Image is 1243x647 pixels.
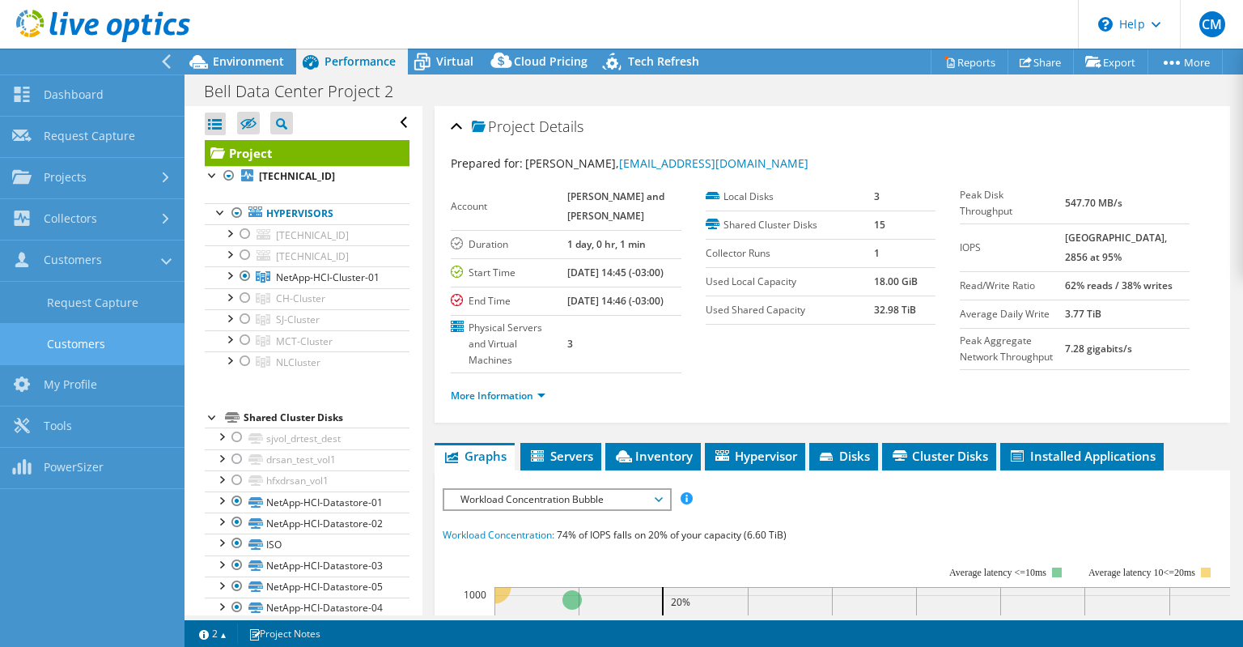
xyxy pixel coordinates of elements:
[205,266,409,287] a: NetApp-HCI-Cluster-01
[325,53,396,69] span: Performance
[960,240,1065,256] label: IOPS
[205,470,409,492] a: hfxdrsan_vol1
[213,53,284,69] span: Environment
[464,588,486,602] text: 1000
[960,278,1065,294] label: Read/Write Ratio
[1073,49,1148,74] a: Export
[960,187,1065,219] label: Peak Disk Throughput
[613,448,693,464] span: Inventory
[205,203,409,224] a: Hypervisors
[276,228,349,242] span: [TECHNICAL_ID]
[205,288,409,309] a: CH-Cluster
[276,334,333,348] span: MCT-Cluster
[706,217,874,233] label: Shared Cluster Disks
[451,236,567,253] label: Duration
[1088,567,1195,578] tspan: Average latency 10<=20ms
[276,313,320,326] span: SJ-Cluster
[205,555,409,577] a: NetApp-HCI-Datastore-03
[567,337,573,351] b: 3
[205,166,409,187] a: [TECHNICAL_ID]
[931,49,1008,74] a: Reports
[188,624,238,644] a: 2
[259,169,335,183] b: [TECHNICAL_ID]
[451,265,567,281] label: Start Time
[1098,17,1113,32] svg: \n
[1065,307,1101,321] b: 3.77 TiB
[706,245,874,262] label: Collector Runs
[205,534,409,555] a: ISO
[874,275,918,288] b: 18.00 GiB
[205,428,409,449] a: sjvol_drtest_dest
[276,249,349,263] span: [TECHNICAL_ID]
[1065,342,1132,355] b: 7.28 gigabits/s
[472,119,535,135] span: Project
[1008,49,1074,74] a: Share
[276,270,380,284] span: NetApp-HCI-Cluster-01
[443,528,554,542] span: Workload Concentration:
[874,218,885,232] b: 15
[451,320,567,368] label: Physical Servers and Virtual Machines
[1199,11,1225,37] span: CM
[1065,231,1167,264] b: [GEOGRAPHIC_DATA], 2856 at 95%
[205,492,409,513] a: NetApp-HCI-Datastore-01
[567,266,664,279] b: [DATE] 14:45 (-03:00)
[205,577,409,598] a: NetApp-HCI-Datastore-05
[557,528,787,542] span: 74% of IOPS falls on 20% of your capacity (6.60 TiB)
[671,595,690,609] text: 20%
[205,351,409,372] a: NLCluster
[628,53,699,69] span: Tech Refresh
[205,224,409,245] a: [TECHNICAL_ID]
[960,306,1065,322] label: Average Daily Write
[514,53,588,69] span: Cloud Pricing
[205,449,409,470] a: drsan_test_vol1
[1065,196,1122,210] b: 547.70 MB/s
[706,189,874,205] label: Local Disks
[874,246,880,260] b: 1
[205,513,409,534] a: NetApp-HCI-Datastore-02
[205,309,409,330] a: SJ-Cluster
[528,448,593,464] span: Servers
[205,598,409,619] a: NetApp-HCI-Datastore-04
[567,189,664,223] b: [PERSON_NAME] and [PERSON_NAME]
[1148,49,1223,74] a: More
[451,155,523,171] label: Prepared for:
[205,140,409,166] a: Project
[451,389,545,402] a: More Information
[567,237,646,251] b: 1 day, 0 hr, 1 min
[276,355,320,369] span: NLCluster
[244,408,409,428] div: Shared Cluster Disks
[525,155,808,171] span: [PERSON_NAME],
[443,448,507,464] span: Graphs
[1065,279,1173,292] b: 62% reads / 38% writes
[237,624,332,644] a: Project Notes
[706,274,874,290] label: Used Local Capacity
[817,448,870,464] span: Disks
[706,302,874,318] label: Used Shared Capacity
[452,490,660,509] span: Workload Concentration Bubble
[874,303,916,317] b: 32.98 TiB
[451,293,567,309] label: End Time
[539,117,583,136] span: Details
[276,292,325,305] span: CH-Cluster
[619,155,808,171] a: [EMAIL_ADDRESS][DOMAIN_NAME]
[713,448,797,464] span: Hypervisor
[451,198,567,215] label: Account
[874,189,880,203] b: 3
[567,294,664,308] b: [DATE] 14:46 (-03:00)
[949,567,1046,578] tspan: Average latency <=10ms
[197,83,418,100] h1: Bell Data Center Project 2
[205,245,409,266] a: [TECHNICAL_ID]
[436,53,473,69] span: Virtual
[960,333,1065,365] label: Peak Aggregate Network Throughput
[205,330,409,351] a: MCT-Cluster
[1008,448,1156,464] span: Installed Applications
[890,448,988,464] span: Cluster Disks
